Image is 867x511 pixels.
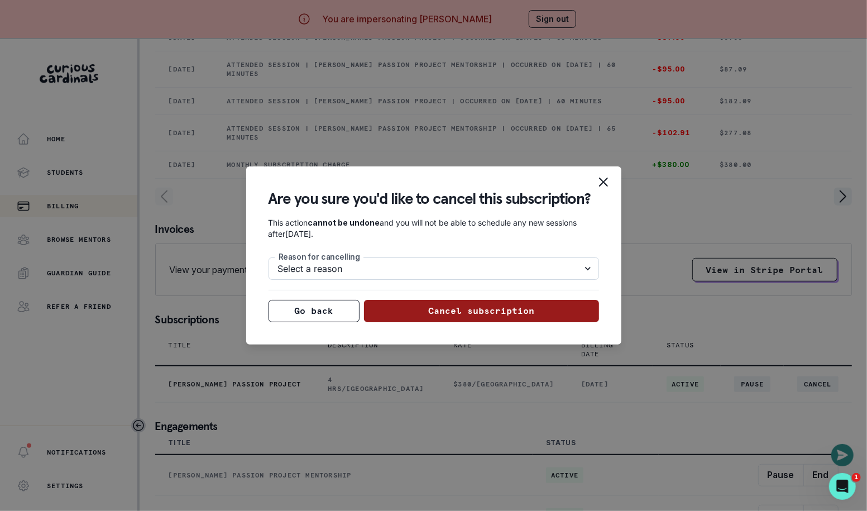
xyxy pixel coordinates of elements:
[829,473,856,500] iframe: Intercom live chat
[269,189,599,208] header: Are you sure you'd like to cancel this subscription?
[269,300,360,322] button: Go back
[364,300,599,322] button: Cancel subscription
[852,473,861,482] span: 1
[269,217,599,240] div: This action and you will not be able to schedule any new sessions after [DATE] .
[308,218,380,227] b: cannot be undone
[592,171,615,193] button: Close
